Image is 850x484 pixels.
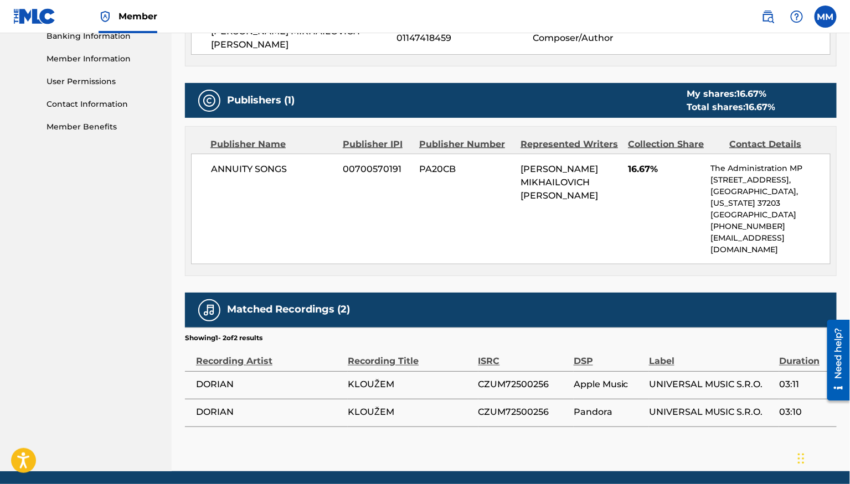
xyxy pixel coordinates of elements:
div: My shares: [687,87,775,101]
div: Total shares: [687,101,775,114]
span: DORIAN [196,406,342,419]
p: Showing 1 - 2 of 2 results [185,334,262,344]
div: Publisher Number [419,138,512,151]
h5: Publishers (1) [227,94,295,107]
span: Apple Music [574,378,643,392]
img: Matched Recordings [203,304,216,317]
div: Duration [779,344,831,368]
span: 01147418459 [396,32,533,45]
p: [STREET_ADDRESS], [710,174,830,186]
img: MLC Logo [13,8,56,24]
span: 03:10 [779,406,831,419]
span: CZUM72500256 [478,406,568,419]
span: UNIVERSAL MUSIC S.R.O. [649,378,774,392]
iframe: Chat Widget [795,431,850,484]
span: [PERSON_NAME] MIKHAILOVICH [PERSON_NAME] [211,25,396,51]
span: 00700570191 [343,163,411,176]
div: Recording Artist [196,344,342,368]
h5: Matched Recordings (2) [227,304,350,316]
img: help [790,10,803,23]
div: Contact Details [729,138,822,151]
span: 16.67 % [736,89,766,99]
img: search [761,10,775,23]
div: Publisher Name [210,138,334,151]
span: Pandora [574,406,643,419]
div: ISRC [478,344,568,368]
span: Member [119,10,157,23]
span: 03:11 [779,378,831,392]
a: Member Benefits [47,121,158,133]
span: KLOUŽEM [348,378,472,392]
div: Help [786,6,808,28]
span: DORIAN [196,378,342,392]
div: User Menu [815,6,837,28]
a: Member Information [47,53,158,65]
span: CZUM72500256 [478,378,568,392]
a: Public Search [757,6,779,28]
div: Label [649,344,774,368]
span: KLOUŽEM [348,406,472,419]
div: Represented Writers [521,138,620,151]
span: Composer/Author [533,32,657,45]
p: [PHONE_NUMBER] [710,221,830,232]
p: [GEOGRAPHIC_DATA], [US_STATE] 37203 [710,186,830,209]
iframe: Resource Center [819,316,850,405]
span: 16.67% [628,163,702,176]
a: Banking Information [47,30,158,42]
div: Collection Share [628,138,721,151]
img: Publishers [203,94,216,107]
div: DSP [574,344,643,368]
span: PA20CB [420,163,513,176]
p: The Administration MP [710,163,830,174]
span: [PERSON_NAME] MIKHAILOVICH [PERSON_NAME] [521,164,598,201]
div: Recording Title [348,344,472,368]
div: Publisher IPI [343,138,411,151]
div: Drag [798,442,805,475]
a: Contact Information [47,98,158,110]
p: [EMAIL_ADDRESS][DOMAIN_NAME] [710,232,830,256]
img: Top Rightsholder [99,10,112,23]
span: ANNUITY SONGS [211,163,335,176]
a: User Permissions [47,76,158,87]
span: 16.67 % [745,102,775,112]
span: UNIVERSAL MUSIC S.R.O. [649,406,774,419]
p: [GEOGRAPHIC_DATA] [710,209,830,221]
